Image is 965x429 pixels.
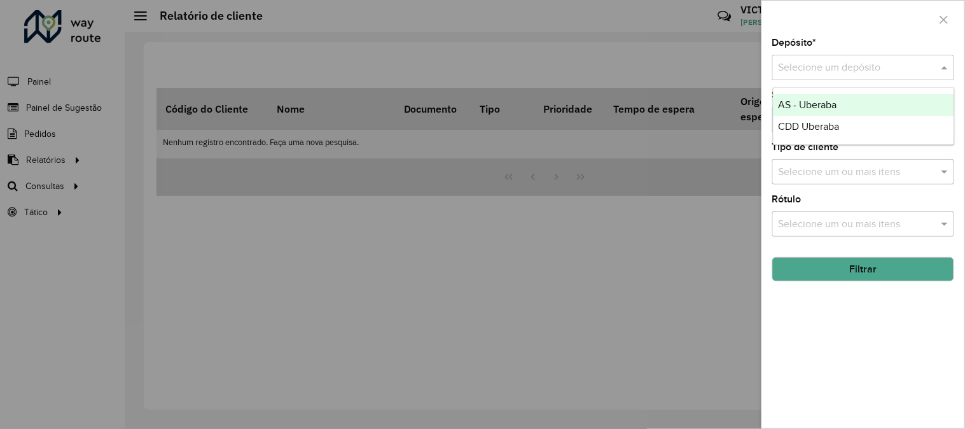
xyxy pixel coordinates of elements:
label: Setor [772,87,797,102]
button: Filtrar [772,257,954,281]
label: Tipo de cliente [772,139,839,155]
label: Depósito [772,35,817,50]
label: Rótulo [772,192,802,207]
ng-dropdown-panel: Options list [773,87,955,145]
span: AS - Uberaba [779,99,837,110]
span: CDD Uberaba [779,121,840,132]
